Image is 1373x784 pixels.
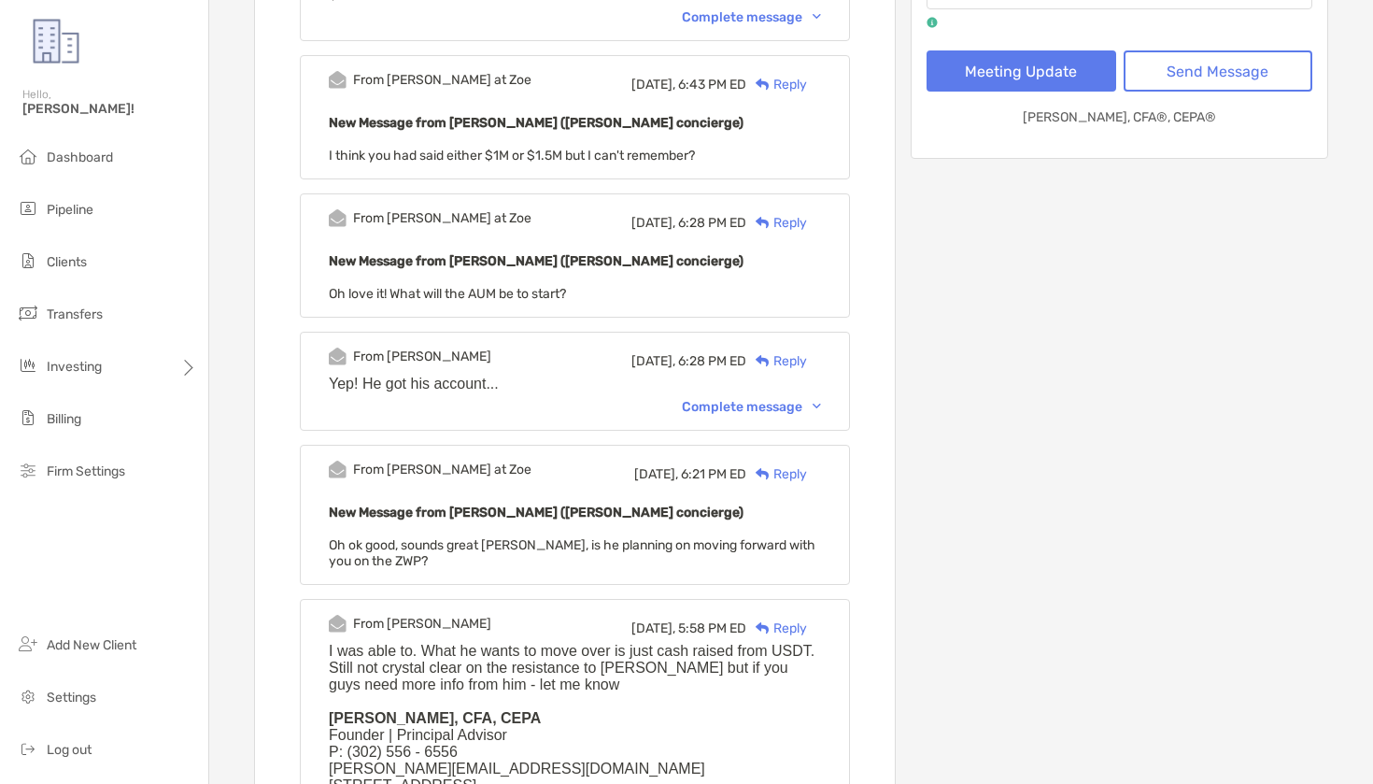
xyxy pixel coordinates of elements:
[17,249,39,272] img: clients icon
[47,306,103,322] span: Transfers
[678,620,746,636] span: 5:58 PM ED
[1124,50,1313,92] button: Send Message
[631,215,675,231] span: [DATE],
[329,615,347,633] img: Event icon
[47,150,113,165] span: Dashboard
[756,355,770,367] img: Reply icon
[353,72,531,88] div: From [PERSON_NAME] at Zoe
[329,643,821,693] div: I was able to. What he wants to move over is just cash raised from USDT. Still not crystal clear ...
[17,145,39,167] img: dashboard icon
[17,685,39,707] img: settings icon
[17,737,39,760] img: logout icon
[47,742,92,758] span: Log out
[47,202,93,218] span: Pipeline
[17,406,39,429] img: billing icon
[746,464,807,484] div: Reply
[682,9,821,25] div: Complete message
[927,17,938,28] img: tooltip
[47,411,81,427] span: Billing
[746,351,807,371] div: Reply
[17,197,39,220] img: pipeline icon
[329,209,347,227] img: Event icon
[17,459,39,481] img: firm-settings icon
[329,148,695,164] span: I think you had said either $1M or $1.5M but I can't remember?
[22,101,197,117] span: [PERSON_NAME]!
[329,348,347,365] img: Event icon
[329,710,541,726] b: [PERSON_NAME], CFA, CEPA
[329,376,821,392] div: Yep! He got his account...
[682,399,821,415] div: Complete message
[47,637,136,653] span: Add New Client
[329,505,743,520] b: New Message from [PERSON_NAME] ([PERSON_NAME] concierge)
[353,616,491,632] div: From [PERSON_NAME]
[927,50,1116,92] button: Meeting Update
[22,7,90,75] img: Zoe Logo
[756,468,770,480] img: Reply icon
[17,302,39,324] img: transfers icon
[756,78,770,91] img: Reply icon
[678,353,746,369] span: 6:28 PM ED
[353,349,491,364] div: From [PERSON_NAME]
[47,463,125,479] span: Firm Settings
[813,404,821,409] img: Chevron icon
[746,213,807,233] div: Reply
[746,75,807,94] div: Reply
[329,115,743,131] b: New Message from [PERSON_NAME] ([PERSON_NAME] concierge)
[678,77,746,93] span: 6:43 PM ED
[1023,106,1216,129] p: [PERSON_NAME], CFA®, CEPA®
[756,622,770,634] img: Reply icon
[17,354,39,377] img: investing icon
[329,253,743,269] b: New Message from [PERSON_NAME] ([PERSON_NAME] concierge)
[47,359,102,375] span: Investing
[631,77,675,93] span: [DATE],
[329,71,347,89] img: Event icon
[678,215,746,231] span: 6:28 PM ED
[353,210,531,226] div: From [PERSON_NAME] at Zoe
[17,633,39,655] img: add_new_client icon
[353,462,531,478] div: From [PERSON_NAME] at Zoe
[756,217,770,229] img: Reply icon
[681,466,746,482] span: 6:21 PM ED
[631,353,675,369] span: [DATE],
[329,744,821,761] div: P: (302) 556 - 6556
[631,620,675,636] span: [DATE],
[329,461,347,478] img: Event icon
[746,619,807,638] div: Reply
[329,286,566,302] span: Oh love it! What will the AUM be to start?
[813,14,821,20] img: Chevron icon
[47,690,96,706] span: Settings
[329,761,821,777] div: [PERSON_NAME][EMAIL_ADDRESS][DOMAIN_NAME]
[634,466,678,482] span: [DATE],
[47,254,87,270] span: Clients
[329,727,821,744] div: Founder | Principal Advisor
[329,537,815,569] span: Oh ok good, sounds great [PERSON_NAME], is he planning on moving forward with you on the ZWP?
